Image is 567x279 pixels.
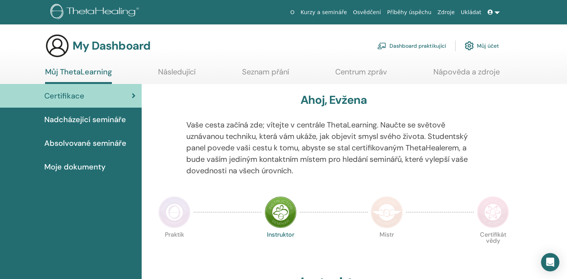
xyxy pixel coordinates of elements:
[377,42,386,49] img: chalkboard-teacher.svg
[50,4,142,21] img: logo.png
[44,90,84,102] span: Certifikace
[297,5,350,19] a: Kurzy a semináře
[158,232,191,264] p: Praktik
[45,67,112,84] a: Můj ThetaLearning
[335,67,387,82] a: Centrum zpráv
[377,37,446,54] a: Dashboard praktikující
[287,5,297,19] a: O
[477,232,509,264] p: Certifikát vědy
[73,39,150,53] h3: My Dashboard
[350,5,384,19] a: Osvědčení
[477,196,509,228] img: Certificate of Science
[458,5,485,19] a: Ukládat
[265,232,297,264] p: Instruktor
[435,5,458,19] a: Zdroje
[242,67,289,82] a: Seznam přání
[158,67,195,82] a: Následující
[384,5,435,19] a: Příběhy úspěchu
[465,39,474,52] img: cog.svg
[265,196,297,228] img: Instructor
[371,232,403,264] p: Mistr
[45,34,69,58] img: generic-user-icon.jpg
[433,67,500,82] a: Nápověda a zdroje
[465,37,499,54] a: Můj účet
[541,253,559,271] div: Open Intercom Messenger
[371,196,403,228] img: Master
[44,114,126,125] span: Nadcházející semináře
[300,93,367,107] h3: Ahoj, Evžena
[186,119,481,176] p: Vaše cesta začíná zde; vítejte v centrále ThetaLearning. Naučte se světově uznávanou techniku, kt...
[44,137,126,149] span: Absolvované semináře
[158,196,191,228] img: Practitioner
[44,161,105,173] span: Moje dokumenty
